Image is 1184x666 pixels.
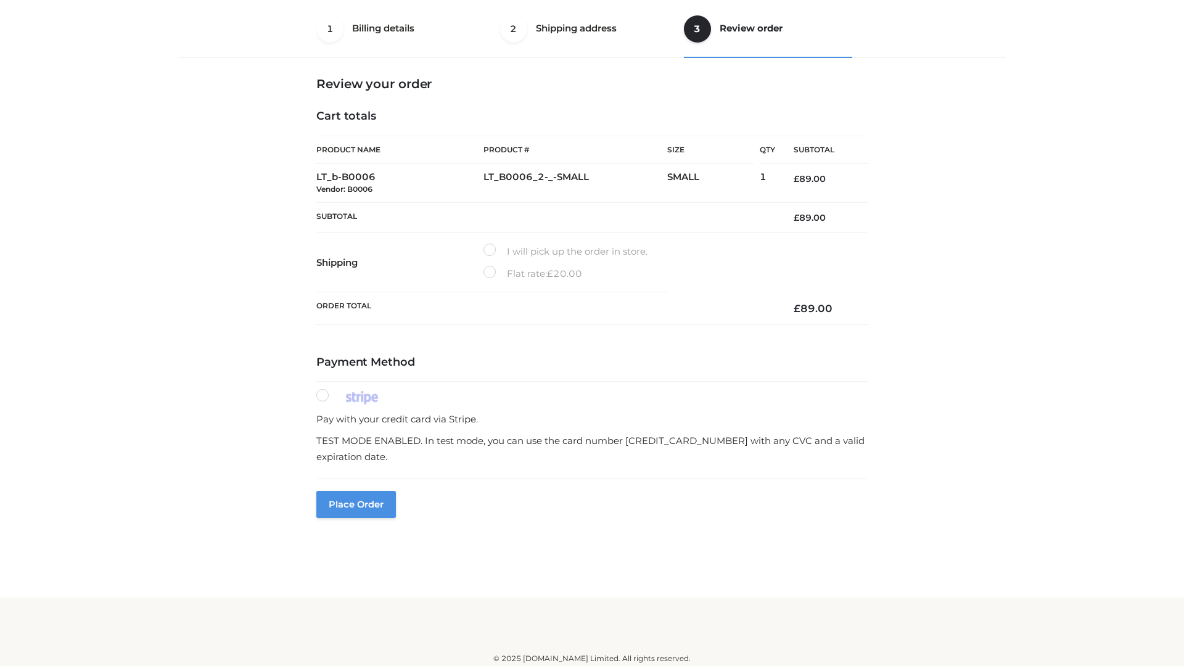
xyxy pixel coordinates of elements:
th: Product Name [316,136,483,164]
td: 1 [760,164,775,203]
label: I will pick up the order in store. [483,244,647,260]
span: £ [547,268,553,279]
small: Vendor: B0006 [316,184,372,194]
bdi: 89.00 [794,302,832,314]
bdi: 89.00 [794,212,826,223]
div: © 2025 [DOMAIN_NAME] Limited. All rights reserved. [183,652,1001,665]
h4: Cart totals [316,110,868,123]
p: TEST MODE ENABLED. In test mode, you can use the card number [CREDIT_CARD_NUMBER] with any CVC an... [316,433,868,464]
th: Subtotal [316,202,775,232]
h3: Review your order [316,76,868,91]
span: £ [794,173,799,184]
p: Pay with your credit card via Stripe. [316,411,868,427]
h4: Payment Method [316,356,868,369]
button: Place order [316,491,396,518]
th: Shipping [316,233,483,292]
th: Order Total [316,292,775,325]
td: LT_b-B0006 [316,164,483,203]
bdi: 20.00 [547,268,582,279]
th: Qty [760,136,775,164]
td: SMALL [667,164,760,203]
th: Subtotal [775,136,868,164]
th: Size [667,136,754,164]
span: £ [794,302,800,314]
td: LT_B0006_2-_-SMALL [483,164,667,203]
span: £ [794,212,799,223]
label: Flat rate: [483,266,582,282]
bdi: 89.00 [794,173,826,184]
th: Product # [483,136,667,164]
